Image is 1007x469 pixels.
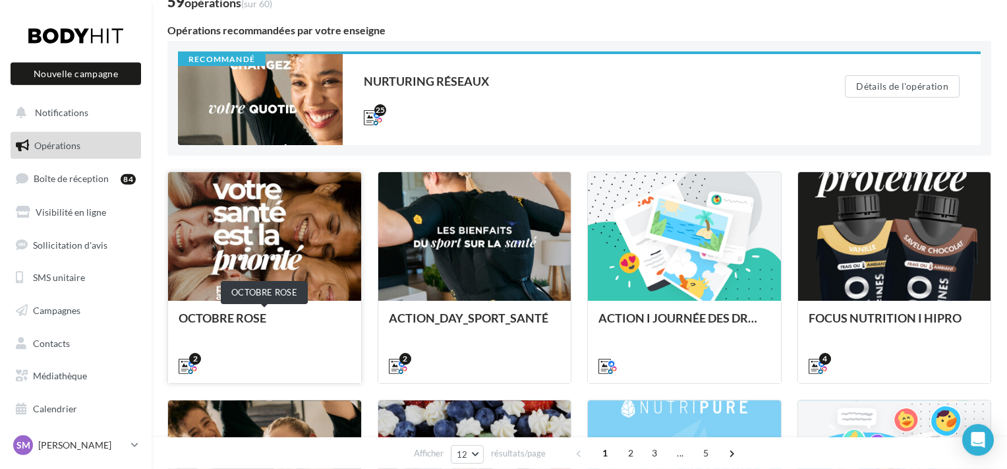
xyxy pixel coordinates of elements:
span: Médiathèque [33,370,87,381]
a: SMS unitaire [8,264,144,292]
div: ACTION I JOURNÉE DES DROITS DES FEMMES [598,311,770,338]
a: Sollicitation d'avis [8,232,144,259]
span: Calendrier [33,403,77,414]
a: Boîte de réception84 [8,164,144,193]
span: résultats/page [491,447,546,460]
div: 84 [121,174,136,185]
button: Détails de l'opération [845,75,960,98]
a: Campagnes [8,297,144,325]
div: OCTOBRE ROSE [221,281,308,304]
div: Opérations recommandées par votre enseigne [167,25,991,36]
span: Campagnes [33,305,80,316]
span: 5 [695,443,716,464]
span: Visibilité en ligne [36,206,106,218]
button: Nouvelle campagne [11,63,141,85]
div: 2 [189,353,201,365]
span: Afficher [414,447,444,460]
span: 1 [594,443,616,464]
a: SM [PERSON_NAME] [11,433,141,458]
span: 3 [644,443,665,464]
a: Calendrier [8,395,144,423]
a: Opérations [8,132,144,160]
div: 4 [819,353,831,365]
span: Boîte de réception [34,173,109,184]
a: Visibilité en ligne [8,199,144,226]
span: SMS unitaire [33,272,85,283]
span: Sollicitation d'avis [33,239,107,250]
span: SM [16,439,30,452]
div: Recommandé [178,54,266,66]
span: 2 [620,443,641,464]
div: FOCUS NUTRITION I HIPRO [809,311,981,338]
span: 12 [457,449,468,460]
button: Notifications [8,99,138,127]
span: ... [670,443,691,464]
button: 12 [451,445,484,464]
a: Contacts [8,330,144,358]
span: Opérations [34,140,80,151]
div: Open Intercom Messenger [962,424,994,456]
div: 2 [399,353,411,365]
a: Médiathèque [8,362,144,390]
div: NURTURING RÉSEAUX [364,75,792,87]
span: Contacts [33,338,70,349]
div: OCTOBRE ROSE [179,311,351,338]
div: 25 [374,104,386,116]
p: [PERSON_NAME] [38,439,126,452]
div: ACTION_DAY_SPORT_SANTÉ [389,311,561,338]
span: Notifications [35,107,88,118]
